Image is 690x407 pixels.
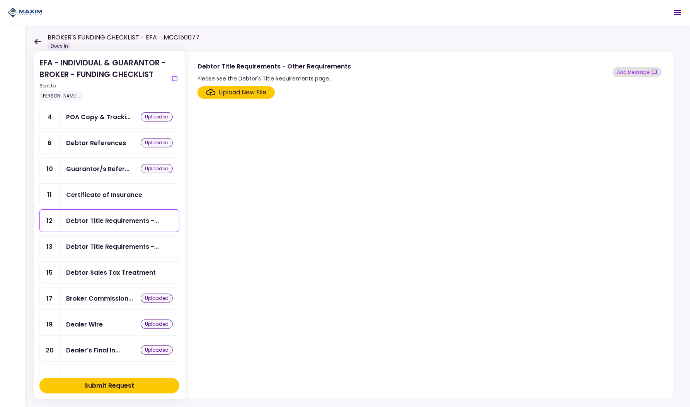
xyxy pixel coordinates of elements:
[66,242,159,251] div: Debtor Title Requirements - Proof of IRP or Exemption
[39,82,167,89] div: Sent to:
[48,42,71,50] div: Docs In
[39,261,179,284] a: 15Debtor Sales Tax Treatment
[170,74,179,84] button: show-messages
[141,164,173,173] div: uploaded
[66,138,126,148] div: Debtor References
[66,294,133,303] div: Broker Commission & Fees Invoice
[66,371,154,381] div: Dealer GPS Installation Invoice
[40,236,60,258] div: 13
[39,132,179,154] a: 6Debtor Referencesuploaded
[141,294,173,303] div: uploaded
[39,91,83,101] div: [PERSON_NAME]...
[668,3,687,22] button: Open menu
[141,112,173,121] div: uploaded
[40,365,60,387] div: 21
[39,313,179,336] a: 19Dealer Wireuploaded
[39,106,179,128] a: 4POA Copy & Tracking Receiptuploaded
[39,157,179,180] a: 10Guarantor/s Referencesuploaded
[198,86,275,99] span: Click here to upload the required document
[40,339,60,361] div: 20
[141,138,173,147] div: uploaded
[39,287,179,310] a: 17Broker Commission & Fees Invoiceuploaded
[48,33,199,42] h1: BROKER'S FUNDING CHECKLIST - EFA - MCC150077
[40,158,60,180] div: 10
[39,57,167,101] div: EFA - INDIVIDUAL & GUARANTOR - BROKER - FUNDING CHECKLIST
[39,209,179,232] a: 12Debtor Title Requirements - Other Requirements
[66,320,103,329] div: Dealer Wire
[40,132,60,154] div: 6
[141,320,173,329] div: uploaded
[8,7,43,18] img: Partner icon
[39,378,179,393] button: Submit Request
[66,190,142,200] div: Certificate of Insurance
[198,62,351,71] div: Debtor Title Requirements - Other Requirements
[40,106,60,128] div: 4
[40,262,60,284] div: 15
[39,183,179,206] a: 11Certificate of Insurance
[39,365,179,388] a: 21Dealer GPS Installation Invoice
[66,268,156,277] div: Debtor Sales Tax Treatment
[66,112,131,122] div: POA Copy & Tracking Receipt
[141,345,173,355] div: uploaded
[66,164,129,174] div: Guarantor/s References
[198,74,351,83] div: Please see the Debtor's Title Requirements page.
[85,381,135,390] div: Submit Request
[40,313,60,335] div: 19
[40,184,60,206] div: 11
[185,51,675,399] div: Debtor Title Requirements - Other RequirementsPlease see the Debtor's Title Requirements page.sho...
[40,210,60,232] div: 12
[66,345,120,355] div: Dealer's Final Invoice
[39,339,179,362] a: 20Dealer's Final Invoiceuploaded
[219,88,267,97] div: Upload New File
[613,67,662,77] button: show-messages
[66,216,159,226] div: Debtor Title Requirements - Other Requirements
[40,287,60,310] div: 17
[39,235,179,258] a: 13Debtor Title Requirements - Proof of IRP or Exemption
